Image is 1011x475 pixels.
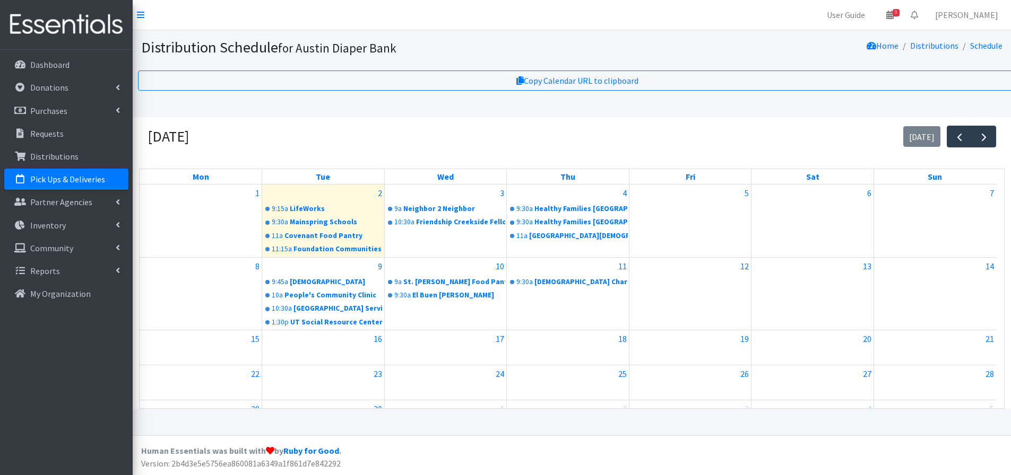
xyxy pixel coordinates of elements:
[371,365,384,382] a: September 23, 2025
[272,204,288,214] div: 9:15a
[4,77,128,98] a: Donations
[384,184,507,257] td: September 3, 2025
[249,365,262,382] a: September 22, 2025
[988,184,996,201] a: September 7, 2025
[4,169,128,190] a: Pick Ups & Deliveries
[263,302,383,315] a: 10:30a[GEOGRAPHIC_DATA] Serving Center
[534,277,628,287] div: [DEMOGRAPHIC_DATA] Charities of [GEOGRAPHIC_DATA][US_STATE]
[878,4,902,25] a: 9
[272,303,292,314] div: 10:30a
[4,283,128,304] a: My Organization
[371,330,384,347] a: September 16, 2025
[30,82,68,93] p: Donations
[516,204,533,214] div: 9:30a
[141,445,341,456] strong: Human Essentials was built with by .
[516,277,533,287] div: 9:30a
[263,230,383,242] a: 11aCovenant Food Pantry
[4,123,128,144] a: Requests
[290,317,383,328] div: UT Social Resource Center
[30,105,67,116] p: Purchases
[141,458,341,469] span: Version: 2b4d3e5e5756ea860081a6349a1f861d7e842292
[30,128,64,139] p: Requests
[903,126,941,147] button: [DATE]
[751,257,874,330] td: September 13, 2025
[507,365,629,400] td: September 25, 2025
[278,40,396,56] small: for Austin Diaper Bank
[140,257,262,330] td: September 8, 2025
[738,365,751,382] a: September 26, 2025
[4,54,128,75] a: Dashboard
[30,243,73,253] p: Community
[616,258,629,275] a: September 11, 2025
[804,169,822,184] a: Saturday
[927,4,1007,25] a: [PERSON_NAME]
[284,290,383,301] div: People's Community Clinic
[751,400,874,435] td: October 4, 2025
[403,204,506,214] div: Neighbor 2 Neighbor
[148,128,189,146] h2: [DATE]
[376,258,384,275] a: September 9, 2025
[983,365,996,382] a: September 28, 2025
[283,445,339,456] a: Ruby for Good
[371,400,384,417] a: September 30, 2025
[314,169,332,184] a: Tuesday
[629,257,751,330] td: September 12, 2025
[249,330,262,347] a: September 15, 2025
[507,400,629,435] td: October 2, 2025
[394,277,402,287] div: 9a
[4,260,128,282] a: Reports
[262,400,385,435] td: September 30, 2025
[141,38,641,57] h1: Distribution Schedule
[558,169,577,184] a: Thursday
[742,184,751,201] a: September 5, 2025
[394,290,411,301] div: 9:30a
[751,365,874,400] td: September 27, 2025
[140,400,262,435] td: September 29, 2025
[403,277,506,287] div: St. [PERSON_NAME] Food Pantry
[874,365,996,400] td: September 28, 2025
[4,191,128,213] a: Partner Agencies
[910,40,958,51] a: Distributions
[494,365,506,382] a: September 24, 2025
[865,400,874,417] a: October 4, 2025
[191,169,211,184] a: Monday
[4,215,128,236] a: Inventory
[30,151,79,162] p: Distributions
[272,217,288,227] div: 9:30a
[386,216,506,228] a: 10:30aFriendship Creekside Fellowship
[30,266,60,276] p: Reports
[629,365,751,400] td: September 26, 2025
[140,365,262,400] td: September 22, 2025
[384,330,507,365] td: September 17, 2025
[867,40,898,51] a: Home
[30,288,91,299] p: My Organization
[742,400,751,417] a: October 3, 2025
[874,330,996,365] td: September 21, 2025
[616,365,629,382] a: September 25, 2025
[272,244,292,254] div: 11:15a
[262,365,385,400] td: September 23, 2025
[263,276,383,288] a: 9:45a[DEMOGRAPHIC_DATA]
[874,257,996,330] td: September 14, 2025
[30,197,92,207] p: Partner Agencies
[534,217,628,227] div: Healthy Families [GEOGRAPHIC_DATA]
[284,231,383,241] div: Covenant Food Pantry
[293,303,383,314] div: [GEOGRAPHIC_DATA] Serving Center
[272,317,289,328] div: 1:30p
[4,237,128,259] a: Community
[620,400,629,417] a: October 2, 2025
[529,231,628,241] div: [GEOGRAPHIC_DATA][DEMOGRAPHIC_DATA]
[386,289,506,302] a: 9:30aEl Buen [PERSON_NAME]
[751,330,874,365] td: September 20, 2025
[272,277,288,287] div: 9:45a
[983,330,996,347] a: September 21, 2025
[861,330,874,347] a: September 20, 2025
[516,217,533,227] div: 9:30a
[874,400,996,435] td: October 5, 2025
[293,244,383,254] div: Foundation Communities "FC CHI"
[983,258,996,275] a: September 14, 2025
[30,174,105,184] p: Pick Ups & Deliveries
[861,365,874,382] a: September 27, 2025
[616,330,629,347] a: September 18, 2025
[947,126,972,147] button: Previous month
